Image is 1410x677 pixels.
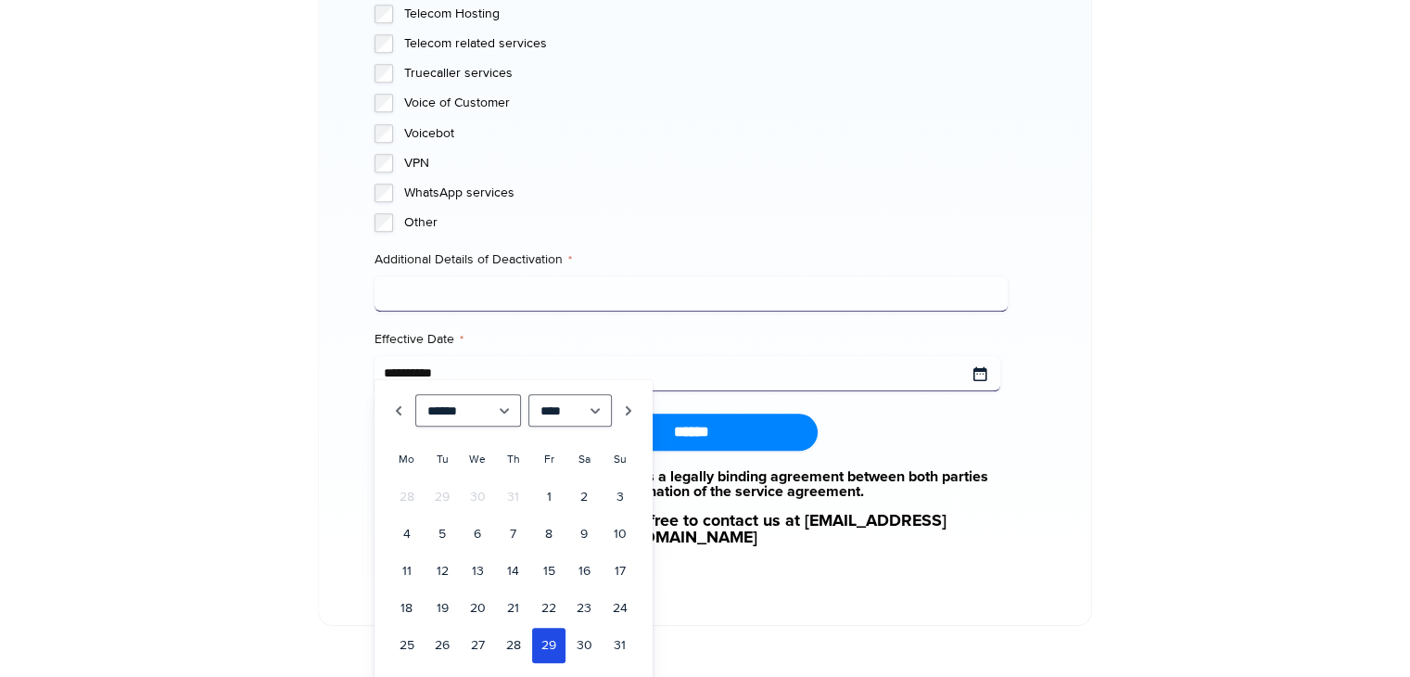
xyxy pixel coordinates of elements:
[532,628,565,663] a: 29
[461,554,494,589] a: 13
[404,154,1008,172] label: VPN
[532,479,565,515] a: 1
[578,453,591,466] span: Saturday
[603,517,636,552] a: 10
[404,124,1008,143] label: Voicebot
[426,554,459,589] a: 12
[390,591,424,626] a: 18
[532,517,565,552] a: 8
[426,479,459,515] span: 29
[567,591,601,626] a: 23
[404,64,1008,83] label: Truecaller services
[426,628,459,663] a: 26
[497,517,530,552] a: 7
[532,591,565,626] a: 22
[567,628,601,663] a: 30
[404,184,1008,202] label: WhatsApp services
[497,479,530,515] span: 31
[375,250,1008,269] label: Additional Details of Deactivation
[415,394,522,427] select: Select month
[389,394,408,427] a: Prev
[461,628,494,663] a: 27
[390,479,424,515] span: 28
[375,330,1008,349] label: Effective Date
[404,94,1008,112] label: Voice of Customer
[567,554,601,589] a: 16
[390,554,424,589] a: 11
[404,5,1008,23] label: Telecom Hosting
[603,554,636,589] a: 17
[390,628,424,663] a: 25
[399,453,414,466] span: Monday
[614,453,627,466] span: Sunday
[567,479,601,515] a: 2
[528,394,612,427] select: Select year
[375,469,1008,499] a: Kindly Note: This document constitutes a legally binding agreement between both parties regarding...
[532,554,565,589] a: 15
[404,213,1008,232] label: Other
[603,591,636,626] a: 24
[390,517,424,552] a: 4
[469,453,486,466] span: Wednesday
[461,479,494,515] span: 30
[461,517,494,552] a: 6
[437,453,449,466] span: Tuesday
[404,34,1008,53] label: Telecom related services
[375,513,1008,546] a: For any queries, please feel free to contact us at [EMAIL_ADDRESS][DOMAIN_NAME]
[567,517,601,552] a: 9
[497,554,530,589] a: 14
[497,591,530,626] a: 21
[507,453,520,466] span: Thursday
[497,628,530,663] a: 28
[619,394,638,427] a: Next
[603,628,636,663] a: 31
[461,591,494,626] a: 20
[426,591,459,626] a: 19
[603,479,636,515] a: 3
[426,517,459,552] a: 5
[543,453,553,466] span: Friday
